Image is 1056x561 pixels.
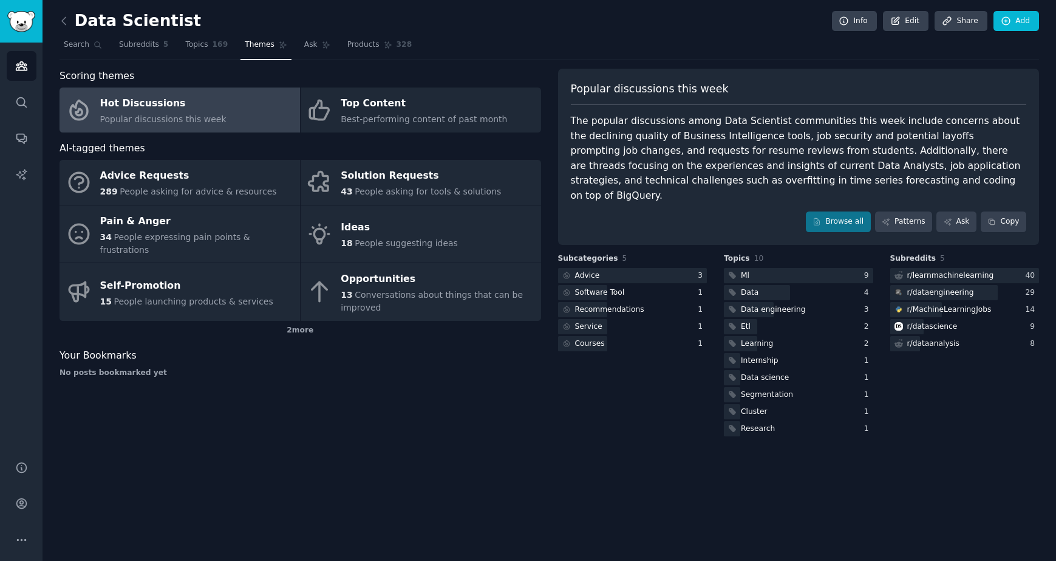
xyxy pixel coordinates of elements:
div: 1 [864,407,873,418]
h2: Data Scientist [60,12,201,31]
div: Ideas [341,218,458,238]
img: datascience [894,322,903,331]
a: datasciencer/datascience9 [890,319,1040,334]
span: Ask [304,40,318,50]
div: Self-Promotion [100,276,273,295]
span: Topics [185,40,208,50]
a: Hot DiscussionsPopular discussions this week [60,88,300,133]
a: Advice3 [558,268,707,283]
a: r/dataanalysis8 [890,336,1040,351]
div: 1 [698,305,707,315]
a: Search [60,35,106,60]
a: r/learnmachinelearning40 [890,268,1040,283]
a: Info [832,11,877,32]
a: Data science1 [724,370,873,385]
div: 1 [698,287,707,298]
div: Recommendations [575,305,644,315]
span: Conversations about things that can be improved [341,290,523,312]
a: Cluster1 [724,404,873,419]
a: Share [935,11,987,32]
img: GummySearch logo [7,11,35,32]
div: Research [741,424,775,435]
div: Courses [575,339,605,349]
div: Ml [741,270,749,281]
div: Service [575,322,602,332]
div: Internship [741,356,778,367]
a: Ask [936,212,976,232]
div: 14 [1025,305,1039,315]
a: Topics169 [181,35,232,60]
span: Subreddits [119,40,159,50]
div: Segmentation [741,390,793,401]
span: Subreddits [890,253,936,264]
div: Data engineering [741,305,805,315]
a: Top ContentBest-performing content of past month [301,88,541,133]
span: Themes [245,40,274,50]
span: 18 [341,238,352,248]
div: Learning [741,339,773,349]
span: 15 [100,297,112,306]
span: 13 [341,290,352,300]
div: Advice [575,270,600,281]
a: Ml9 [724,268,873,283]
span: 5 [940,254,945,263]
div: Data science [741,373,789,384]
span: Topics [724,253,750,264]
div: 1 [864,356,873,367]
span: 289 [100,187,118,196]
span: 34 [100,232,112,242]
a: Ask [300,35,335,60]
a: Pain & Anger34People expressing pain points & frustrations [60,205,300,263]
span: 328 [397,40,412,50]
a: Advice Requests289People asking for advice & resources [60,160,300,205]
div: No posts bookmarked yet [60,368,541,379]
div: The popular discussions among Data Scientist communities this week include concerns about the dec... [571,114,1027,203]
span: Search [64,40,89,50]
div: Cluster [741,407,767,418]
div: 4 [864,287,873,298]
span: AI-tagged themes [60,141,145,156]
span: 169 [213,40,228,50]
div: r/ datascience [907,322,958,332]
span: People suggesting ideas [355,238,458,248]
a: Data4 [724,285,873,300]
div: 1 [864,390,873,401]
span: Best-performing content of past month [341,114,507,124]
span: Your Bookmarks [60,348,137,363]
img: dataengineering [894,288,903,297]
span: 5 [622,254,627,263]
div: 2 more [60,321,541,340]
div: r/ MachineLearningJobs [907,305,992,315]
span: People expressing pain points & frustrations [100,232,250,255]
a: Browse all [806,212,871,232]
div: 2 [864,339,873,349]
div: 1 [698,322,707,332]
span: Popular discussions this week [571,81,729,97]
span: 10 [754,254,764,263]
span: People launching products & services [114,297,273,306]
a: Self-Promotion15People launching products & services [60,263,300,321]
a: dataengineeringr/dataengineering29 [890,285,1040,300]
a: Recommendations1 [558,302,707,317]
div: 8 [1030,339,1039,349]
a: Edit [883,11,928,32]
span: 43 [341,187,352,196]
a: MachineLearningJobsr/MachineLearningJobs14 [890,302,1040,317]
div: Software Tool [575,287,625,298]
div: 1 [864,373,873,384]
div: r/ dataanalysis [907,339,959,349]
a: Service1 [558,319,707,334]
a: Courses1 [558,336,707,351]
a: Data engineering3 [724,302,873,317]
a: Themes [240,35,291,60]
div: 1 [698,339,707,349]
a: Etl2 [724,319,873,334]
div: 3 [864,305,873,315]
span: Subcategories [558,253,618,264]
span: Popular discussions this week [100,114,227,124]
a: Products328 [343,35,416,60]
a: Add [993,11,1039,32]
div: Solution Requests [341,167,501,186]
a: Research1 [724,421,873,436]
span: Products [347,40,380,50]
